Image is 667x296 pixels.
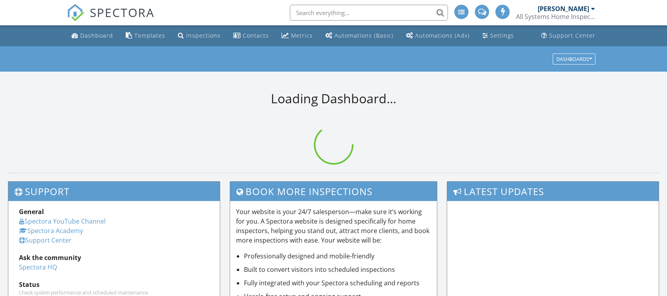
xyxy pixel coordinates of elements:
div: Status [19,280,209,289]
div: Automations (Adv) [415,32,470,39]
a: Automations (Basic) [322,28,397,43]
h3: Latest Updates [447,182,659,201]
a: SPECTORA [67,11,155,27]
a: Metrics [278,28,316,43]
div: All Systems Home Inspection [516,13,595,21]
span: SPECTORA [90,4,155,21]
div: Ask the community [19,253,209,262]
div: Inspections [186,32,221,39]
strong: General [19,207,44,216]
a: Support Center [19,236,72,245]
div: Check system performance and scheduled maintenance. [19,289,209,296]
h3: Support [8,182,220,201]
div: [PERSON_NAME] [538,5,589,13]
div: Settings [490,32,514,39]
div: Contacts [243,32,269,39]
button: Dashboards [553,53,595,65]
a: Support Center [538,28,599,43]
input: Search everything... [290,5,448,21]
a: Inspections [175,28,224,43]
a: Settings [479,28,517,43]
div: Templates [134,32,165,39]
div: Automations (Basic) [334,32,393,39]
div: Support Center [549,32,595,39]
a: Automations (Advanced) [403,28,473,43]
a: Templates [123,28,168,43]
li: Fully integrated with your Spectora scheduling and reports [244,278,431,288]
li: Professionally designed and mobile-friendly [244,251,431,261]
div: Dashboard [80,32,113,39]
img: The Best Home Inspection Software - Spectora [67,4,84,21]
div: Dashboards [556,56,592,62]
p: Your website is your 24/7 salesperson—make sure it’s working for you. A Spectora website is desig... [236,207,431,245]
a: Spectora Academy [19,226,83,235]
a: Spectora YouTube Channel [19,217,106,226]
div: Metrics [291,32,313,39]
li: Built to convert visitors into scheduled inspections [244,265,431,274]
a: Contacts [230,28,272,43]
a: Dashboard [68,28,116,43]
h3: Book More Inspections [230,182,437,201]
a: Spectora HQ [19,263,57,271]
